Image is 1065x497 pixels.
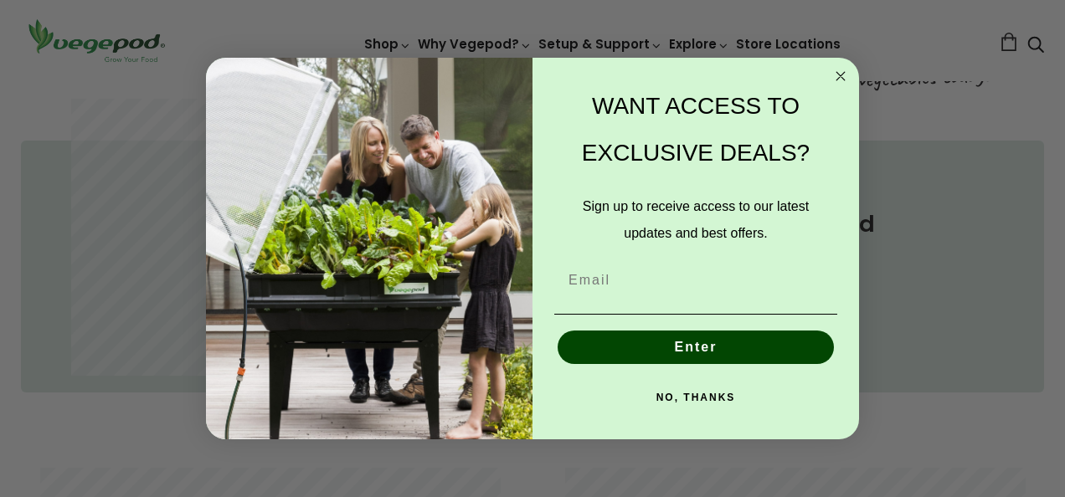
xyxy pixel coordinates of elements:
[206,58,532,440] img: e9d03583-1bb1-490f-ad29-36751b3212ff.jpeg
[554,314,837,315] img: underline
[554,264,837,297] input: Email
[583,199,809,240] span: Sign up to receive access to our latest updates and best offers.
[582,93,810,166] span: WANT ACCESS TO EXCLUSIVE DEALS?
[554,381,837,414] button: NO, THANKS
[831,66,851,86] button: Close dialog
[558,330,834,364] button: Enter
